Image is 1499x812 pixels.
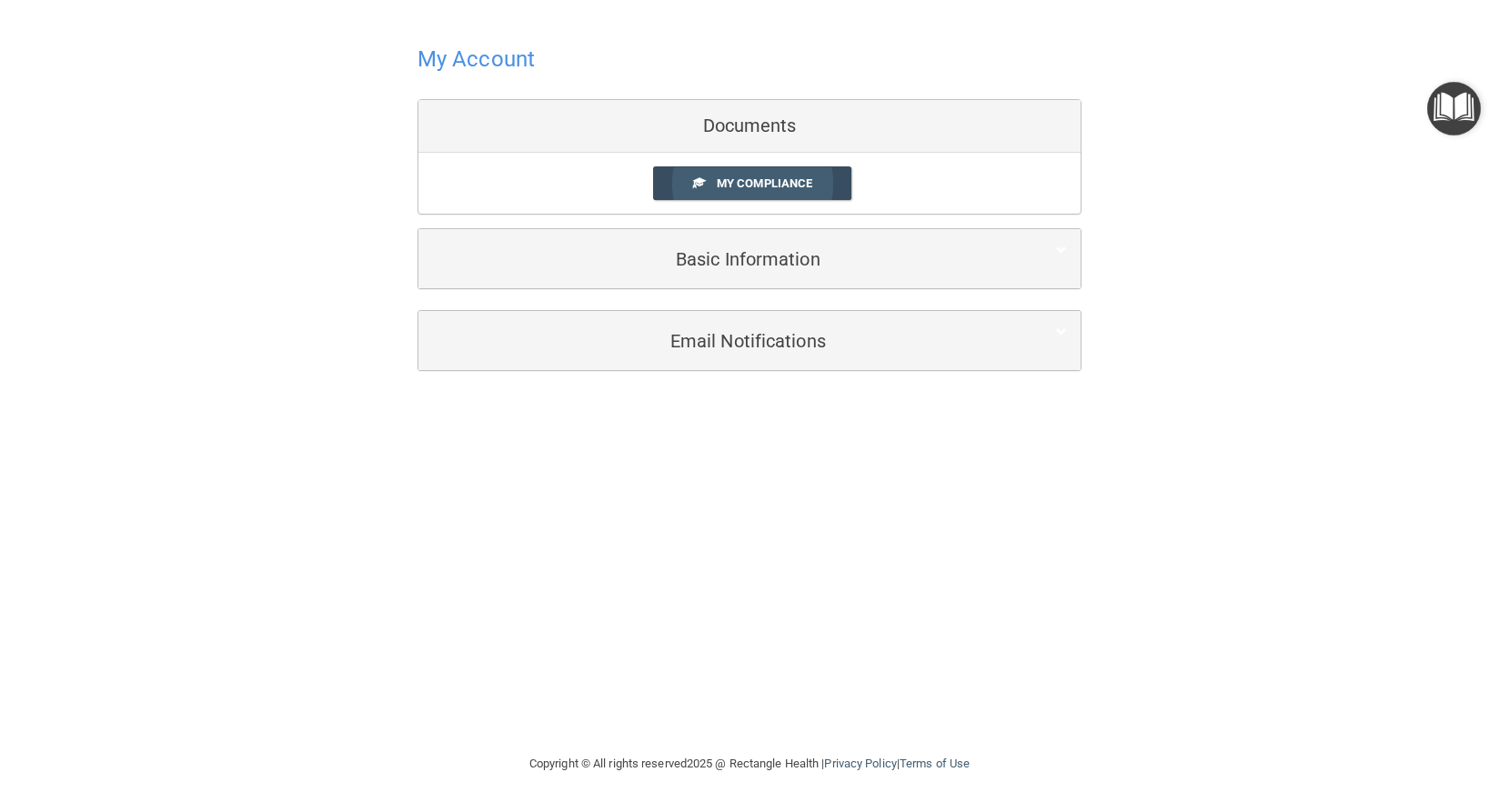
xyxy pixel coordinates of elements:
[432,249,1011,269] h5: Basic Information
[418,100,1081,153] div: Documents
[824,757,896,770] a: Privacy Policy
[418,735,1081,793] div: Copyright © All rights reserved 2025 @ Rectangle Health | |
[418,47,535,71] h4: My Account
[432,331,1011,351] h5: Email Notifications
[432,238,1067,279] a: Basic Information
[1427,82,1481,135] button: Open Resource Center
[717,176,812,190] span: My Compliance
[900,757,970,770] a: Terms of Use
[432,320,1067,361] a: Email Notifications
